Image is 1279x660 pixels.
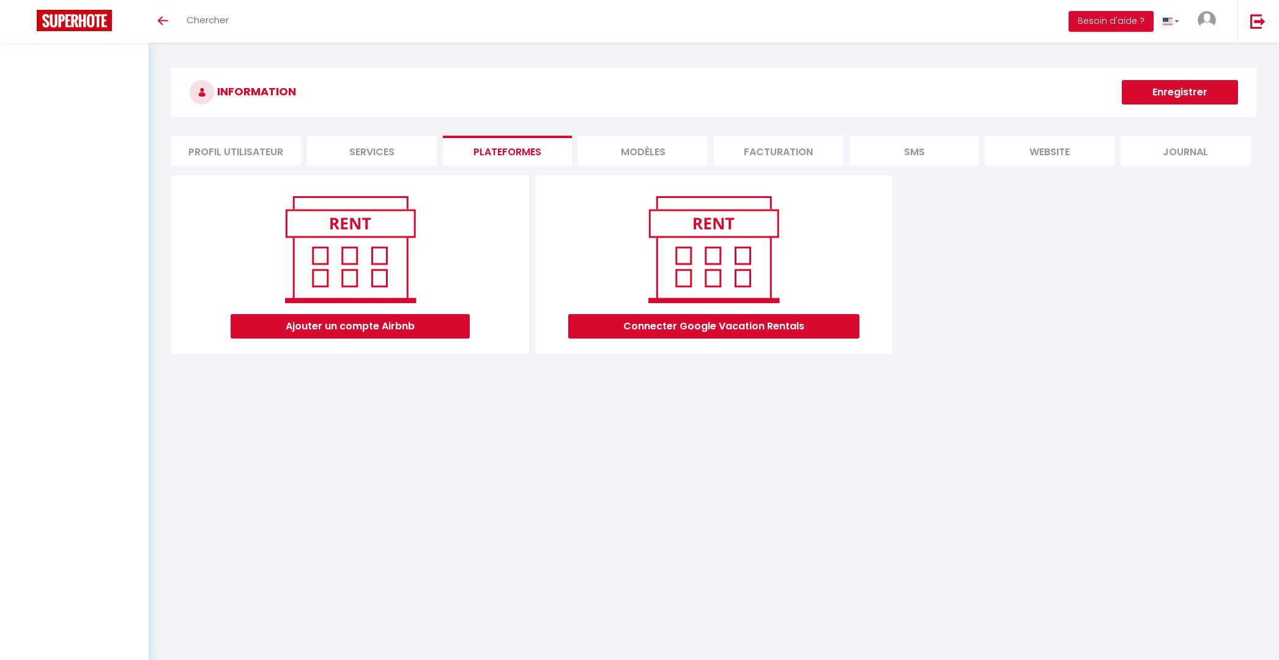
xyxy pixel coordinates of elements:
li: Journal [1121,136,1250,166]
li: MODÈLES [578,136,708,166]
img: logout [1250,13,1266,29]
li: website [985,136,1114,166]
li: SMS [850,136,979,166]
li: Profil Utilisateur [171,136,301,166]
li: Plateformes [443,136,573,166]
img: rent.png [636,191,791,308]
span: Chercher [187,13,229,26]
button: Ajouter un compte Airbnb [231,314,470,339]
li: Facturation [714,136,843,166]
button: Besoin d'aide ? [1069,11,1154,32]
img: ... [1198,11,1216,29]
li: Services [307,136,437,166]
button: Enregistrer [1122,80,1238,105]
img: rent.png [272,191,428,308]
button: Connecter Google Vacation Rentals [568,314,859,339]
h3: INFORMATION [171,68,1256,117]
img: Super Booking [37,10,112,31]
